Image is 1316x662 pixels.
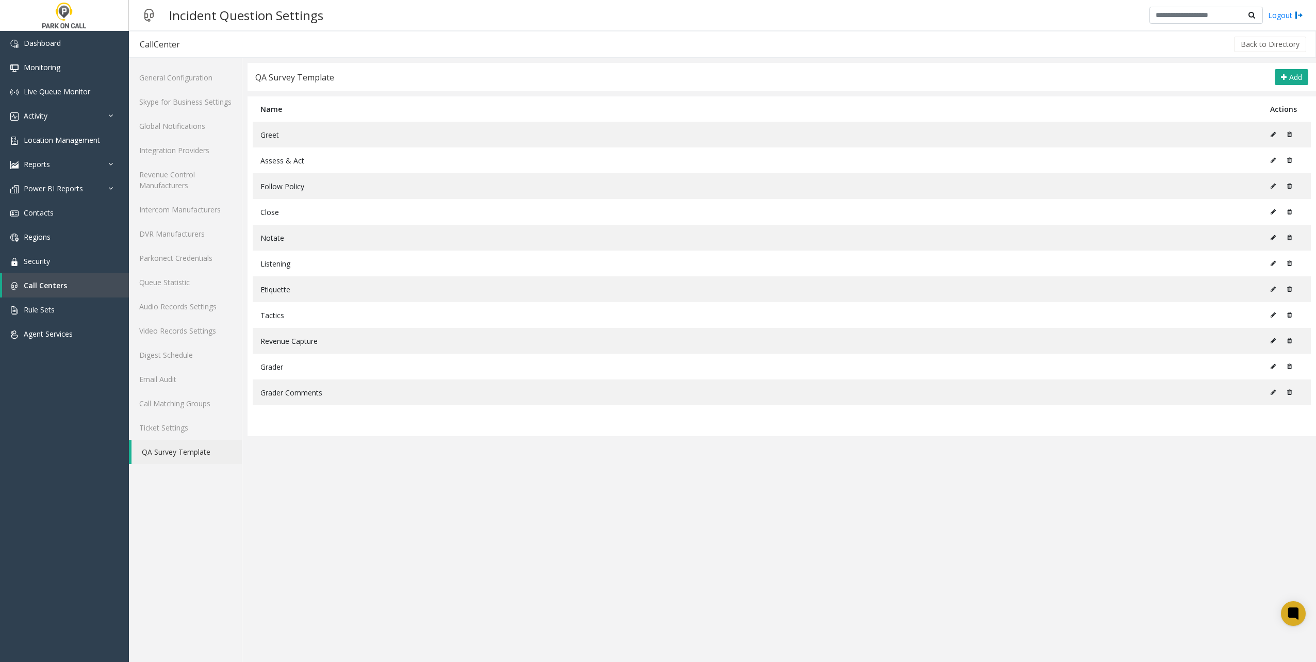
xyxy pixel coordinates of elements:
[129,138,242,162] a: Integration Providers
[129,367,242,391] a: Email Audit
[24,329,73,339] span: Agent Services
[129,391,242,416] a: Call Matching Groups
[129,222,242,246] a: DVR Manufacturers
[1234,37,1306,52] button: Back to Directory
[129,270,242,294] a: Queue Statistic
[253,96,1262,122] th: Name
[1295,10,1303,21] img: logout
[253,122,1262,147] td: Greet
[129,65,242,90] a: General Configuration
[129,162,242,197] a: Revenue Control Manufacturers
[24,62,60,72] span: Monitoring
[10,161,19,169] img: 'icon'
[24,280,67,290] span: Call Centers
[24,232,51,242] span: Regions
[24,111,47,121] span: Activity
[10,40,19,48] img: 'icon'
[10,185,19,193] img: 'icon'
[253,302,1262,328] td: Tactics
[253,147,1262,173] td: Assess & Act
[24,305,55,315] span: Rule Sets
[24,256,50,266] span: Security
[24,87,90,96] span: Live Queue Monitor
[1275,69,1308,86] button: Add
[129,294,242,319] a: Audio Records Settings
[253,328,1262,354] td: Revenue Capture
[10,64,19,72] img: 'icon'
[1268,10,1303,21] a: Logout
[2,273,129,297] a: Call Centers
[10,258,19,266] img: 'icon'
[253,199,1262,225] td: Close
[24,135,100,145] span: Location Management
[24,208,54,218] span: Contacts
[253,251,1262,276] td: Listening
[139,3,159,28] img: pageIcon
[1289,72,1302,82] span: Add
[129,416,242,440] a: Ticket Settings
[253,225,1262,251] td: Notate
[24,184,83,193] span: Power BI Reports
[253,173,1262,199] td: Follow Policy
[10,306,19,315] img: 'icon'
[129,343,242,367] a: Digest Schedule
[129,90,242,114] a: Skype for Business Settings
[129,246,242,270] a: Parkonect Credentials
[10,282,19,290] img: 'icon'
[253,354,1262,379] td: Grader
[129,319,242,343] a: Video Records Settings
[10,234,19,242] img: 'icon'
[140,38,180,51] div: CallCenter
[24,38,61,48] span: Dashboard
[10,330,19,339] img: 'icon'
[253,276,1262,302] td: Etiquette
[10,209,19,218] img: 'icon'
[255,71,334,84] div: QA Survey Template
[164,3,328,28] h3: Incident Question Settings
[10,137,19,145] img: 'icon'
[1262,96,1311,122] th: Actions
[10,88,19,96] img: 'icon'
[129,197,242,222] a: Intercom Manufacturers
[131,440,242,464] a: QA Survey Template
[10,112,19,121] img: 'icon'
[129,114,242,138] a: Global Notifications
[24,159,50,169] span: Reports
[253,379,1262,405] td: Grader Comments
